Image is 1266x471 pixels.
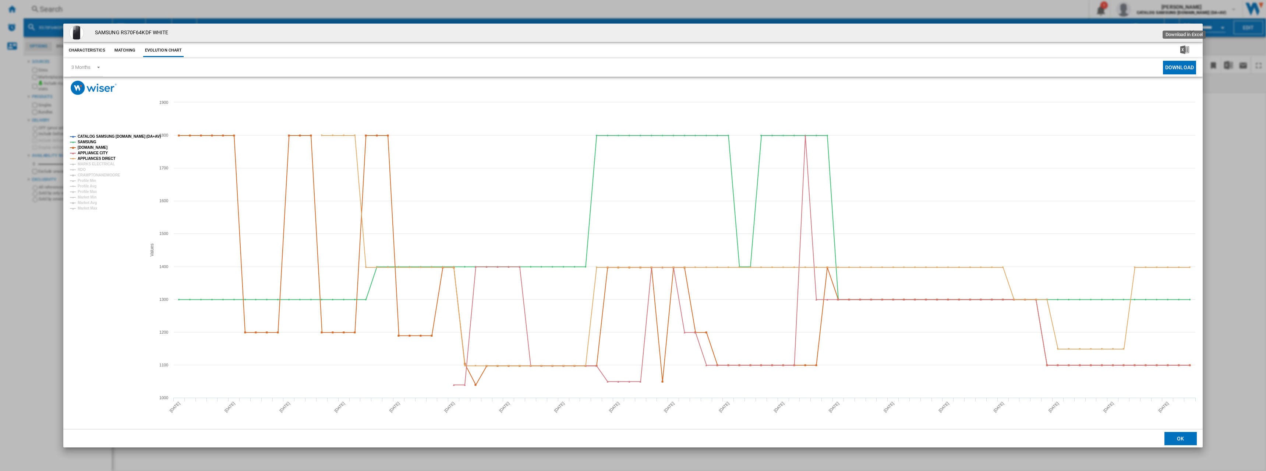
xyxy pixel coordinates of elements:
[71,64,91,70] div: 3 Months
[67,44,107,57] button: Characteristics
[78,162,115,166] tspan: MARKS ELECTRICAL
[1103,401,1115,413] tspan: [DATE]
[78,195,96,199] tspan: Market Min
[78,179,96,183] tspan: Profile Min
[71,81,117,95] img: logo_wiser_300x94.png
[663,401,675,413] tspan: [DATE]
[159,297,168,302] tspan: 1300
[553,401,565,413] tspan: [DATE]
[1164,432,1197,445] button: OK
[1163,61,1196,74] button: Download
[78,151,108,155] tspan: APPLIANCE CITY
[159,396,168,400] tspan: 1000
[69,25,84,40] img: RS70F64KDFEU.jpg
[498,401,510,413] tspan: [DATE]
[78,201,97,205] tspan: Market Avg
[78,140,96,144] tspan: SAMSUNG
[1157,401,1170,413] tspan: [DATE]
[159,100,168,105] tspan: 1900
[159,198,168,203] tspan: 1600
[91,29,168,36] h4: SAMSUNG RS70F64KDF WHITE
[224,401,236,413] tspan: [DATE]
[149,243,155,256] tspan: Values
[159,363,168,367] tspan: 1100
[1188,29,1197,38] ng-md-icon: getI18NText('BUTTONS.CLOSE_DIALOG')
[1185,25,1200,40] button: getI18NText('BUTTONS.CLOSE_DIALOG')
[78,168,86,172] tspan: RDO
[443,401,456,413] tspan: [DATE]
[169,401,181,413] tspan: [DATE]
[78,173,120,177] tspan: CRAMPTONANDMOORE
[159,231,168,236] tspan: 1500
[63,24,1203,447] md-dialog: Product popup
[78,206,98,210] tspan: Market Max
[1180,45,1189,54] img: excel-24x24.png
[159,330,168,334] tspan: 1200
[143,44,184,57] button: Evolution chart
[78,184,96,188] tspan: Profile Avg
[333,401,346,413] tspan: [DATE]
[718,401,730,413] tspan: [DATE]
[938,401,950,413] tspan: [DATE]
[78,157,116,161] tspan: APPLIANCES DIRECT
[279,401,291,413] tspan: [DATE]
[773,401,785,413] tspan: [DATE]
[1047,401,1060,413] tspan: [DATE]
[159,264,168,269] tspan: 1400
[1168,44,1201,57] button: Download in Excel
[78,190,97,194] tspan: Profile Max
[78,134,161,138] tspan: CATALOG SAMSUNG [DOMAIN_NAME] (DA+AV)
[78,145,107,150] tspan: [DOMAIN_NAME]
[159,133,168,137] tspan: 1800
[828,401,840,413] tspan: [DATE]
[883,401,895,413] tspan: [DATE]
[159,166,168,170] tspan: 1700
[388,401,400,413] tspan: [DATE]
[109,44,141,57] button: Matching
[993,401,1005,413] tspan: [DATE]
[608,401,620,413] tspan: [DATE]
